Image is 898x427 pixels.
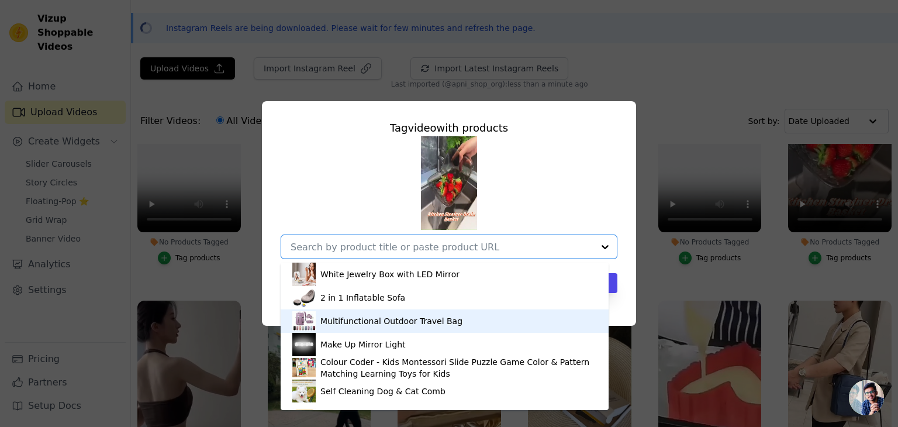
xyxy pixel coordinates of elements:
[292,333,316,356] img: product thumbnail
[320,315,462,327] div: Multifunctional Outdoor Travel Bag
[292,309,316,333] img: product thumbnail
[849,380,884,415] div: Open chat
[320,292,405,304] div: 2 in 1 Inflatable Sofa
[320,385,445,397] div: Self Cleaning Dog & Cat Comb
[292,286,316,309] img: product thumbnail
[292,356,316,380] img: product thumbnail
[320,268,460,280] div: White Jewelry Box with LED Mirror
[291,242,593,253] input: Search by product title or paste product URL
[281,120,617,136] div: Tag video with products
[320,356,597,380] div: Colour Coder - Kids Montessori Slide Puzzle Game Color & Pattern Matching Learning Toys for Kids
[292,263,316,286] img: product thumbnail
[292,380,316,403] img: product thumbnail
[421,136,477,230] img: reel-preview-zbdzpy-v8.myshopify.com-3634550699695584573_69693392239.jpeg
[320,409,380,421] div: Waist Belt Bag
[320,339,406,350] div: Make Up Mirror Light
[292,403,316,426] img: product thumbnail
